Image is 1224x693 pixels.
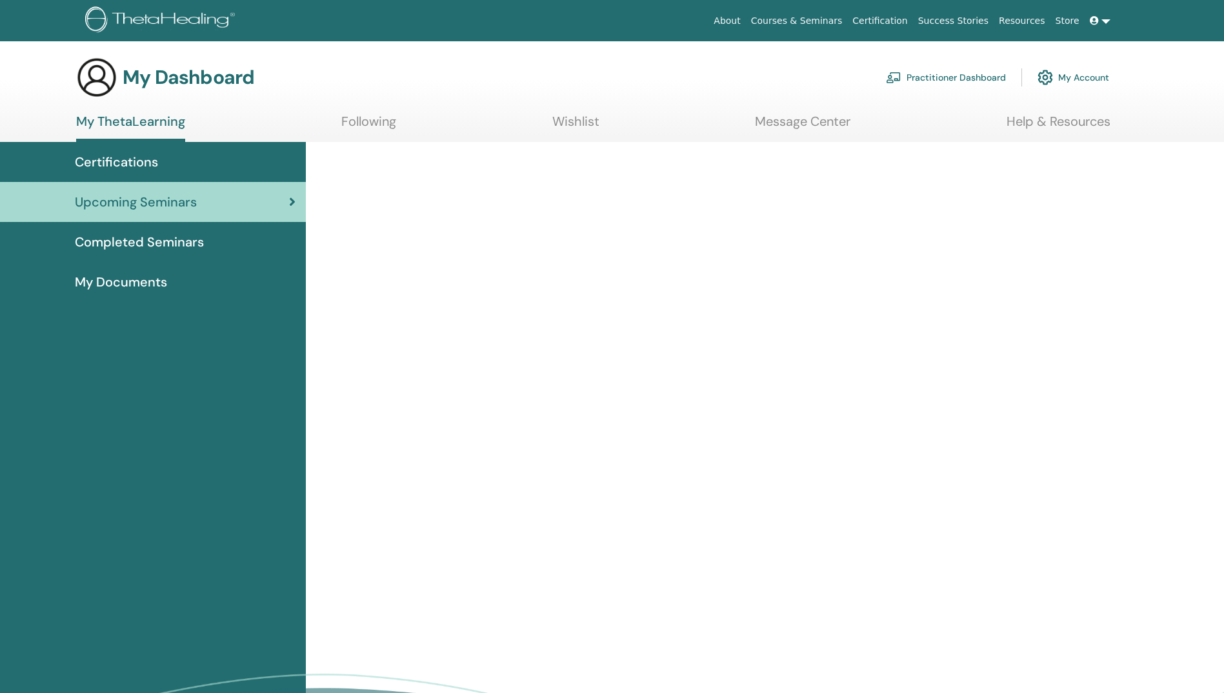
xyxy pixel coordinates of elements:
[85,6,239,35] img: logo.png
[755,114,850,139] a: Message Center
[76,114,185,142] a: My ThetaLearning
[123,66,254,89] h3: My Dashboard
[552,114,599,139] a: Wishlist
[994,9,1050,33] a: Resources
[341,114,396,139] a: Following
[75,232,204,252] span: Completed Seminars
[75,192,197,212] span: Upcoming Seminars
[886,63,1006,92] a: Practitioner Dashboard
[913,9,994,33] a: Success Stories
[746,9,848,33] a: Courses & Seminars
[886,72,901,83] img: chalkboard-teacher.svg
[1038,63,1109,92] a: My Account
[1007,114,1110,139] a: Help & Resources
[75,152,158,172] span: Certifications
[708,9,745,33] a: About
[847,9,912,33] a: Certification
[75,272,167,292] span: My Documents
[1050,9,1085,33] a: Store
[1038,66,1053,88] img: cog.svg
[76,57,117,98] img: generic-user-icon.jpg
